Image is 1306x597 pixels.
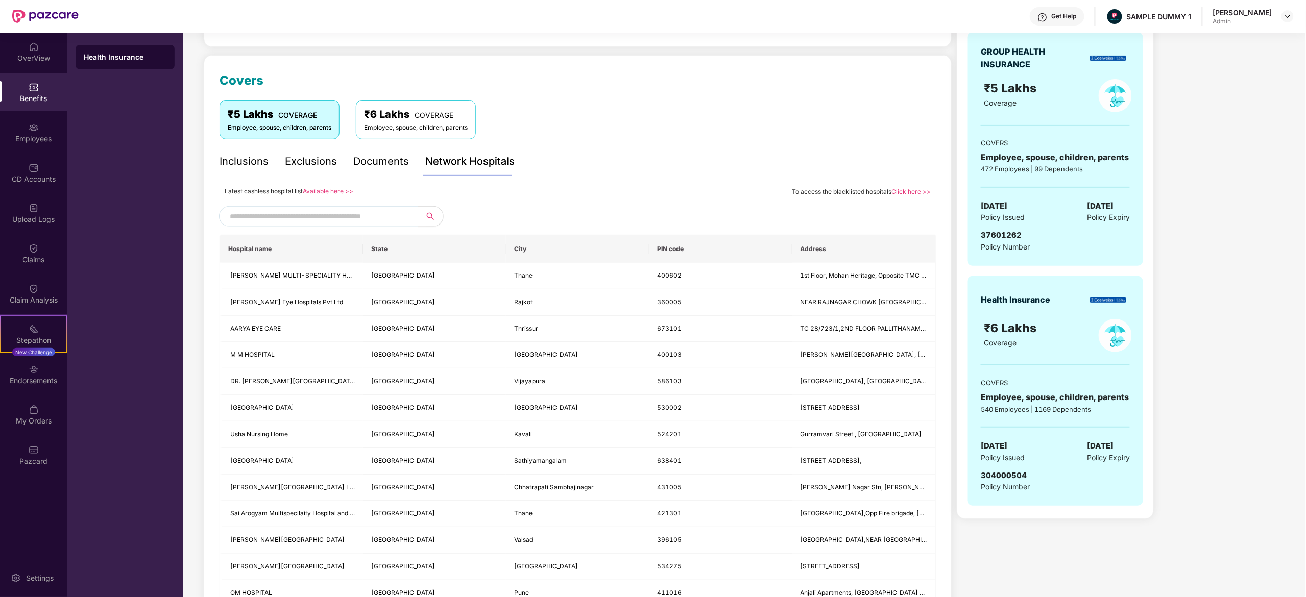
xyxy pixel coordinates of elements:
[792,188,891,195] span: To access the blacklisted hospitals
[220,501,363,527] td: Sai Arogyam Multispecilaity Hospital and ICCU
[658,298,682,306] span: 360005
[1107,9,1122,24] img: Pazcare_Alternative_logo-01-01.png
[658,589,682,596] span: 411016
[29,122,39,133] img: svg+xml;base64,PHN2ZyBpZD0iRW1wbG95ZWVzIiB4bWxucz0iaHR0cDovL3d3dy53My5vcmcvMjAwMC9zdmciIHdpZHRoPS...
[658,536,682,543] span: 396105
[891,188,931,195] a: Click here >>
[981,293,1050,306] div: Health Insurance
[801,298,1089,306] span: NEAR RAJNAGAR CHOWK [GEOGRAPHIC_DATA], BESIDE [DEMOGRAPHIC_DATA][PERSON_NAME]
[801,377,931,385] span: [GEOGRAPHIC_DATA], [GEOGRAPHIC_DATA]
[1099,79,1132,112] img: policyIcon
[29,284,39,294] img: svg+xml;base64,PHN2ZyBpZD0iQ2xhaW0iIHhtbG5zPSJodHRwOi8vd3d3LnczLm9yZy8yMDAwL3N2ZyIgd2lkdGg9IjIwIi...
[792,263,935,289] td: 1st Floor, Mohan Heritage, Opposite TMC office
[228,245,355,253] span: Hospital name
[353,154,409,169] div: Documents
[363,235,506,263] th: State
[29,445,39,455] img: svg+xml;base64,PHN2ZyBpZD0iUGF6Y2FyZCIgeG1sbnM9Imh0dHA6Ly93d3cudzMub3JnLzIwMDAvc3ZnIiB3aWR0aD0iMj...
[1,335,66,345] div: Stepathon
[506,421,649,448] td: Kavali
[506,263,649,289] td: Thane
[363,554,506,580] td: Andhra Pradesh
[29,243,39,254] img: svg+xml;base64,PHN2ZyBpZD0iQ2xhaW0iIHhtbG5zPSJodHRwOi8vd3d3LnczLm9yZy8yMDAwL3N2ZyIgd2lkdGg9IjIwIi...
[801,245,927,253] span: Address
[514,271,533,279] span: Thane
[415,111,453,119] span: COVERAGE
[792,554,935,580] td: H No. 3-91/1, Jayanthi Complex
[230,377,414,385] span: DR. [PERSON_NAME][GEOGRAPHIC_DATA]- Only For SKDRDP
[220,368,363,395] td: DR. BIDARIS ASHWINI HOSPITAL- Only For SKDRDP
[278,111,317,119] span: COVERAGE
[801,325,959,332] span: TC 28/723/1,2ND FLOOR PALLITHANAM, BUS STAND
[506,235,649,263] th: City
[1284,12,1292,20] img: svg+xml;base64,PHN2ZyBpZD0iRHJvcGRvd24tMzJ4MzIiIHhtbG5zPSJodHRwOi8vd3d3LnczLm9yZy8yMDAwL3N2ZyIgd2...
[1213,17,1272,26] div: Admin
[792,368,935,395] td: BLDE Road GACCHIINKATTI, COLONY VIJAYAPUR
[649,235,792,263] th: PIN code
[371,377,435,385] span: [GEOGRAPHIC_DATA]
[658,351,682,358] span: 400103
[514,377,545,385] span: Vijayapura
[230,562,345,570] span: [PERSON_NAME][GEOGRAPHIC_DATA]
[658,377,682,385] span: 586103
[371,562,435,570] span: [GEOGRAPHIC_DATA]
[371,536,435,543] span: [GEOGRAPHIC_DATA]
[220,316,363,342] td: AARYA EYE CARE
[1052,12,1077,20] div: Get Help
[220,421,363,448] td: Usha Nursing Home
[230,271,452,279] span: [PERSON_NAME] MULTI-SPECIALITY HOSPITAL AND [MEDICAL_DATA] LLP
[792,316,935,342] td: TC 28/723/1,2ND FLOOR PALLITHANAM, BUS STAND
[230,298,343,306] span: [PERSON_NAME] Eye Hospitals Pvt Ltd
[371,325,435,332] span: [GEOGRAPHIC_DATA]
[506,527,649,554] td: Valsad
[220,342,363,368] td: M M HOSPITAL
[363,316,506,342] td: Kerala
[984,98,1017,107] span: Coverage
[506,554,649,580] td: Narsapur
[371,298,435,306] span: [GEOGRAPHIC_DATA]
[371,271,435,279] span: [GEOGRAPHIC_DATA]
[801,589,971,596] span: Anjali Apartments, [GEOGRAPHIC_DATA] Vetalbaba Chowk
[230,430,288,438] span: Usha Nursing Home
[658,562,682,570] span: 534275
[29,163,39,173] img: svg+xml;base64,PHN2ZyBpZD0iQ0RfQWNjb3VudHMiIGRhdGEtbmFtZT0iQ0QgQWNjb3VudHMiIHhtbG5zPSJodHRwOi8vd3...
[981,212,1025,223] span: Policy Issued
[29,203,39,213] img: svg+xml;base64,PHN2ZyBpZD0iVXBsb2FkX0xvZ3MiIGRhdGEtbmFtZT0iVXBsb2FkIExvZ3MiIHhtbG5zPSJodHRwOi8vd3...
[1037,12,1048,22] img: svg+xml;base64,PHN2ZyBpZD0iSGVscC0zMngzMiIgeG1sbnM9Imh0dHA6Ly93d3cudzMub3JnLzIwMDAvc3ZnIiB3aWR0aD...
[792,289,935,316] td: NEAR RAJNAGAR CHOWK NANA MUVA MAIN ROAD, BESIDE SURYAMUKHI HANUMAN TEMPLE
[1099,319,1132,352] img: policyIcon
[1090,56,1126,61] img: insurerLogo
[364,123,468,133] div: Employee, spouse, children, parents
[801,430,922,438] span: Gurramvari Street , [GEOGRAPHIC_DATA]
[363,421,506,448] td: Andhra Pradesh
[981,242,1030,251] span: Policy Number
[792,475,935,501] td: Bansilal Nagar Stn, Bansilal Nagar
[514,536,533,543] span: Valsad
[506,342,649,368] td: Mumbai
[363,501,506,527] td: Maharashtra
[230,589,272,596] span: OM HOSPITAL
[981,482,1030,491] span: Policy Number
[220,263,363,289] td: NIPUN MULTI-SPECIALITY HOSPITAL AND ICU LLP
[514,351,578,358] span: [GEOGRAPHIC_DATA]
[363,368,506,395] td: Karnataka
[371,404,435,411] span: [GEOGRAPHIC_DATA]
[658,325,682,332] span: 673101
[23,573,57,583] div: Settings
[29,364,39,375] img: svg+xml;base64,PHN2ZyBpZD0iRW5kb3JzZW1lbnRzIiB4bWxucz0iaHR0cDovL3d3dy53My5vcmcvMjAwMC9zdmciIHdpZH...
[418,206,444,227] button: search
[801,457,862,464] span: [STREET_ADDRESS],
[792,342,935,368] td: KAUSTUBH BUILDING, HOLY CROSS ROAD, I.C COLONY
[514,298,533,306] span: Rajkot
[363,289,506,316] td: Gujarat
[1087,212,1130,223] span: Policy Expiry
[984,81,1040,95] span: ₹5 Lakhs
[371,457,435,464] span: [GEOGRAPHIC_DATA]
[801,483,999,491] span: [PERSON_NAME] Nagar Stn, [PERSON_NAME][GEOGRAPHIC_DATA]
[981,391,1130,404] div: Employee, spouse, children, parents
[363,475,506,501] td: Maharashtra
[506,368,649,395] td: Vijayapura
[658,483,682,491] span: 431005
[230,351,275,358] span: M M HOSPITAL
[371,483,435,491] span: [GEOGRAPHIC_DATA]
[514,562,578,570] span: [GEOGRAPHIC_DATA]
